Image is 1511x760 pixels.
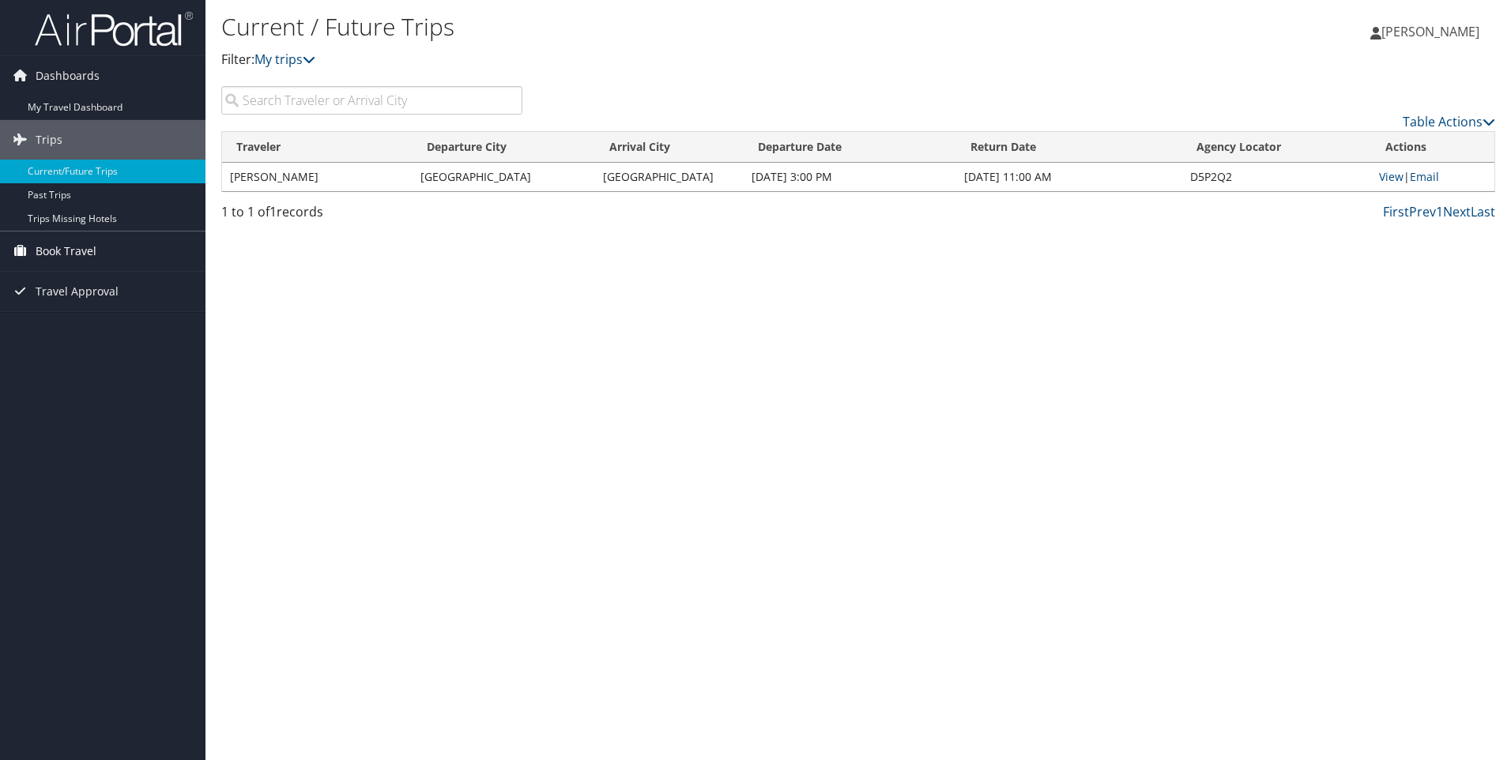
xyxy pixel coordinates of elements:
[1370,8,1495,55] a: [PERSON_NAME]
[744,163,956,191] td: [DATE] 3:00 PM
[36,231,96,271] span: Book Travel
[744,132,956,163] th: Departure Date: activate to sort column descending
[956,163,1182,191] td: [DATE] 11:00 AM
[1403,113,1495,130] a: Table Actions
[595,132,744,163] th: Arrival City: activate to sort column ascending
[222,163,413,191] td: [PERSON_NAME]
[221,86,522,115] input: Search Traveler or Arrival City
[595,163,744,191] td: [GEOGRAPHIC_DATA]
[1182,132,1371,163] th: Agency Locator: activate to sort column ascending
[1182,163,1371,191] td: D5P2Q2
[36,120,62,160] span: Trips
[1410,169,1439,184] a: Email
[1383,203,1409,220] a: First
[269,203,277,220] span: 1
[35,10,193,47] img: airportal-logo.png
[36,272,119,311] span: Travel Approval
[1371,132,1494,163] th: Actions
[1436,203,1443,220] a: 1
[222,132,413,163] th: Traveler: activate to sort column ascending
[1381,23,1479,40] span: [PERSON_NAME]
[1471,203,1495,220] a: Last
[221,202,522,229] div: 1 to 1 of records
[221,50,1071,70] p: Filter:
[36,56,100,96] span: Dashboards
[1371,163,1494,191] td: |
[221,10,1071,43] h1: Current / Future Trips
[413,132,595,163] th: Departure City: activate to sort column ascending
[1443,203,1471,220] a: Next
[413,163,595,191] td: [GEOGRAPHIC_DATA]
[1409,203,1436,220] a: Prev
[254,51,315,68] a: My trips
[1379,169,1404,184] a: View
[956,132,1182,163] th: Return Date: activate to sort column ascending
